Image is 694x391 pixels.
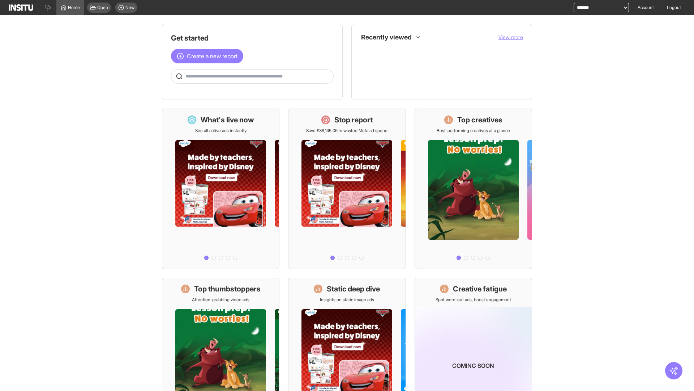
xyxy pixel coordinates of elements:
span: Home [68,5,80,10]
span: New [125,5,134,10]
span: View more [498,34,523,40]
button: View more [498,34,523,41]
p: Best-performing creatives at a glance [437,128,510,134]
p: Insights on static image ads [320,297,374,303]
span: Open [97,5,108,10]
h1: Top thumbstoppers [194,284,261,294]
h1: Static deep dive [327,284,380,294]
h1: What's live now [201,115,254,125]
a: What's live nowSee all active ads instantly [162,109,279,269]
img: Logo [9,4,33,11]
h1: Get started [171,33,334,43]
h1: Top creatives [457,115,502,125]
p: Attention-grabbing video ads [192,297,249,303]
button: Create a new report [171,49,243,63]
p: Save £38,145.06 in wasted Meta ad spend [306,128,387,134]
p: See all active ads instantly [195,128,247,134]
span: Create a new report [187,52,237,60]
h1: Stop report [334,115,373,125]
a: Stop reportSave £38,145.06 in wasted Meta ad spend [288,109,406,269]
a: Top creativesBest-performing creatives at a glance [415,109,532,269]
